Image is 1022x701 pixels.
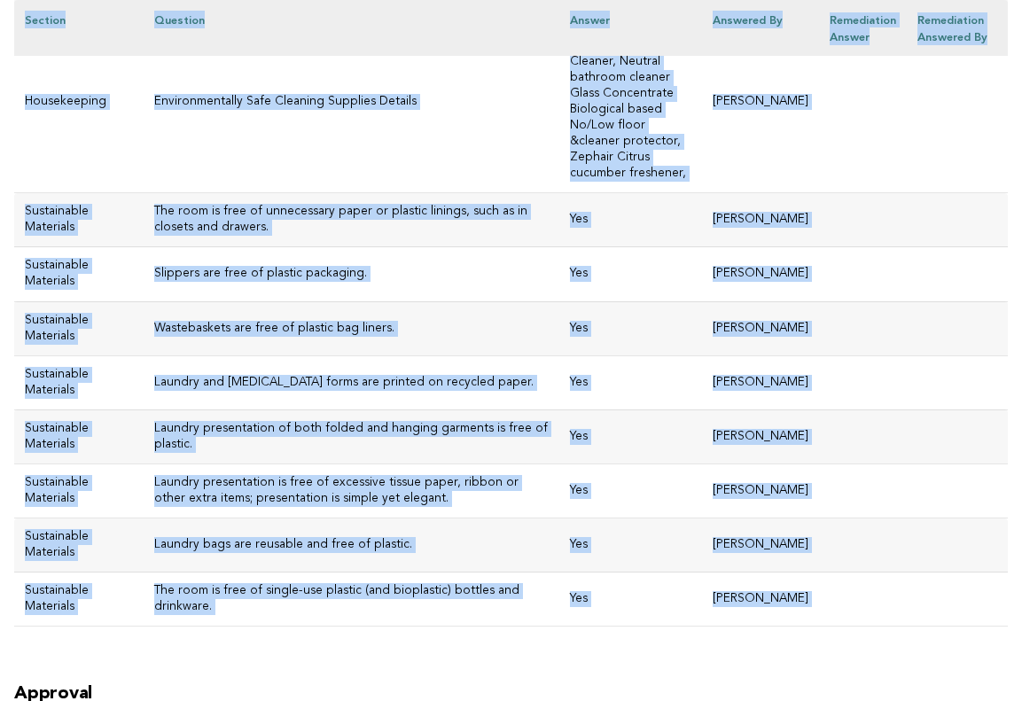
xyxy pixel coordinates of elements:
td: [PERSON_NAME] [702,518,819,572]
td: Sustainable Materials [14,301,144,355]
td: Yes [559,409,702,463]
td: [PERSON_NAME] [702,572,819,627]
td: Sustainable Materials [14,518,144,572]
td: Yes [559,247,702,301]
h3: Laundry presentation is free of excessive tissue paper, ribbon or other extra items; presentation... [154,475,549,507]
h3: Slippers are free of plastic packaging. [154,266,549,282]
td: Yes [559,572,702,627]
h3: Laundry and [MEDICAL_DATA] forms are printed on recycled paper. [154,375,549,391]
td: Housekeeping [14,11,144,193]
h3: The room is free of single-use plastic (and bioplastic) bottles and drinkware. [154,583,549,615]
td: Sustainable Materials [14,409,144,463]
td: Yes [559,463,702,518]
td: Yes [559,518,702,572]
h3: Laundry bags are reusable and free of plastic. [154,537,549,553]
h3: Wastebaskets are free of plastic bag liners. [154,321,549,337]
td: [PERSON_NAME] [702,301,819,355]
td: [PERSON_NAME] [702,11,819,193]
td: Sustainable Materials [14,355,144,409]
td: Yes [559,301,702,355]
td: Sustainable Materials [14,463,144,518]
td: [PERSON_NAME] [702,247,819,301]
td: [PERSON_NAME] [702,409,819,463]
td: [PERSON_NAME] [702,193,819,247]
td: Sustainable Materials [14,247,144,301]
td: Sustainable Materials [14,193,144,247]
h3: Laundry presentation of both folded and hanging garments is free of plastic. [154,421,549,453]
p: Environmentally Safe Cleaning Supplies Details [154,94,549,110]
td: Yes [559,193,702,247]
h3: The room is free of unnecessary paper or plastic linings, such as in closets and drawers. [154,204,549,236]
td: Yes [559,355,702,409]
td: Sustainable Materials [14,572,144,627]
td: [PERSON_NAME] [702,355,819,409]
td: Ecolab Cleaners, Daily Disinfectant Cleaner, Neutral bathroom cleaner Glass Concentrate Biologica... [559,11,702,193]
td: [PERSON_NAME] [702,463,819,518]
